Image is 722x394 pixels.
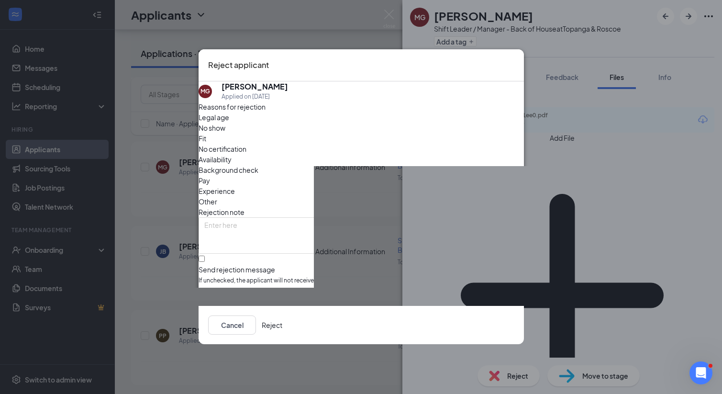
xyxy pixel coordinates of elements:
span: Other [199,196,217,207]
span: Fit [199,133,206,144]
span: Background check [199,165,258,175]
span: No show [199,123,225,133]
span: Reasons for rejection [199,102,266,111]
input: Send rejection messageIf unchecked, the applicant will not receive a rejection notification. [199,256,205,262]
button: Cancel [208,316,256,335]
button: Reject [262,316,282,335]
iframe: Intercom live chat [689,361,712,384]
div: MG [200,88,210,96]
span: If unchecked, the applicant will not receive a rejection notification. [199,276,524,285]
span: Pay [199,175,210,186]
span: Remove this applicant from talent network? [199,286,334,295]
span: Yes [199,296,210,306]
h3: Reject applicant [208,59,269,71]
div: Applied on [DATE] [222,92,288,101]
div: Send rejection message [199,265,524,274]
span: Experience [199,186,235,196]
span: Legal age [199,112,229,123]
span: Rejection note [199,208,244,216]
span: Availability [199,154,232,165]
h5: [PERSON_NAME] [222,81,288,92]
span: No certification [199,144,246,154]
